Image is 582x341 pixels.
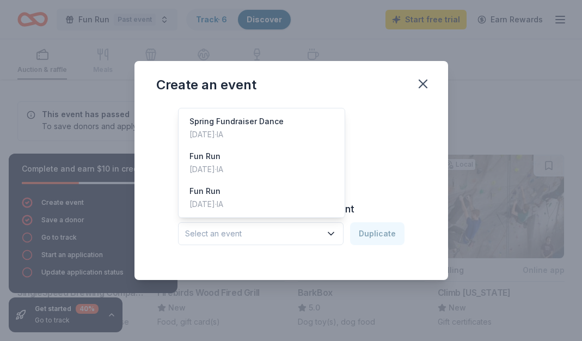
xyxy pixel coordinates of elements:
[189,198,223,211] div: [DATE] · IA
[185,227,321,240] span: Select an event
[178,108,346,218] div: Select an event
[189,163,223,176] div: [DATE] · IA
[189,185,223,198] div: Fun Run
[189,128,284,141] div: [DATE] · IA
[178,222,344,245] button: Select an event
[189,115,284,128] div: Spring Fundraiser Dance
[189,150,223,163] div: Fun Run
